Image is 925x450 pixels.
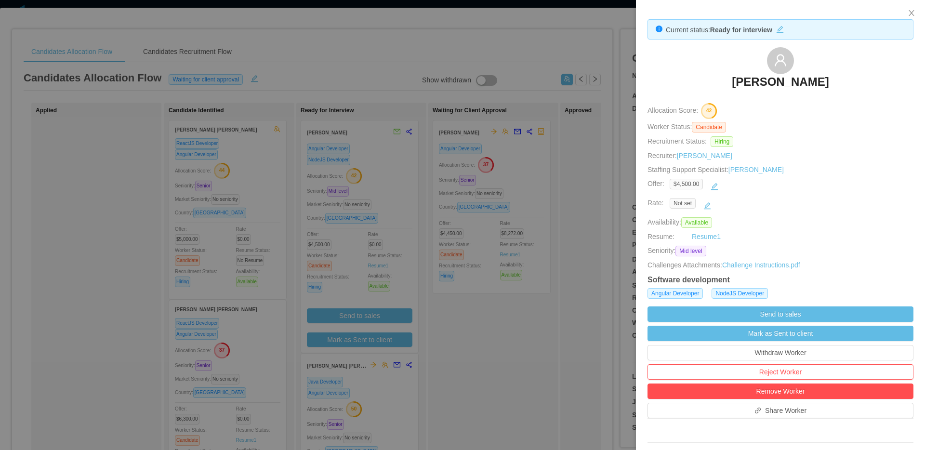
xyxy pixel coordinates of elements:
[647,345,913,360] button: Withdraw Worker
[710,26,772,34] strong: Ready for interview
[732,74,829,95] a: [PERSON_NAME]
[732,74,829,90] h3: [PERSON_NAME]
[647,306,913,322] button: Send to sales
[666,26,710,34] span: Current status:
[675,246,706,256] span: Mid level
[647,260,722,270] span: Challenges Attachments:
[647,384,913,399] button: Remove Worker
[692,232,721,242] a: Resume1
[647,364,913,380] button: Reject Worker
[647,218,716,226] span: Availability:
[698,103,717,118] button: 42
[728,166,784,173] a: [PERSON_NAME]
[700,198,715,213] button: icon: edit
[647,233,674,240] span: Resume:
[647,326,913,341] button: Mark as Sent to client
[647,152,732,159] span: Recruiter:
[656,26,662,32] i: icon: info-circle
[706,108,712,114] text: 42
[647,403,913,418] button: icon: linkShare Worker
[712,288,768,299] span: NodeJS Developer
[647,166,784,173] span: Staffing Support Specialist:
[681,217,712,228] span: Available
[670,179,703,189] span: $4,500.00
[647,276,730,284] strong: Software development
[908,9,915,17] i: icon: close
[722,261,800,269] a: Challenge Instructions.pdf
[774,53,787,67] i: icon: user
[711,136,733,147] span: Hiring
[647,246,675,256] span: Seniority:
[677,152,732,159] a: [PERSON_NAME]
[772,24,788,33] button: icon: edit
[647,137,707,145] span: Recruitment Status:
[647,107,698,115] span: Allocation Score:
[692,122,726,132] span: Candidate
[670,198,696,209] span: Not set
[707,179,722,194] button: icon: edit
[647,288,703,299] span: Angular Developer
[647,123,692,131] span: Worker Status:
